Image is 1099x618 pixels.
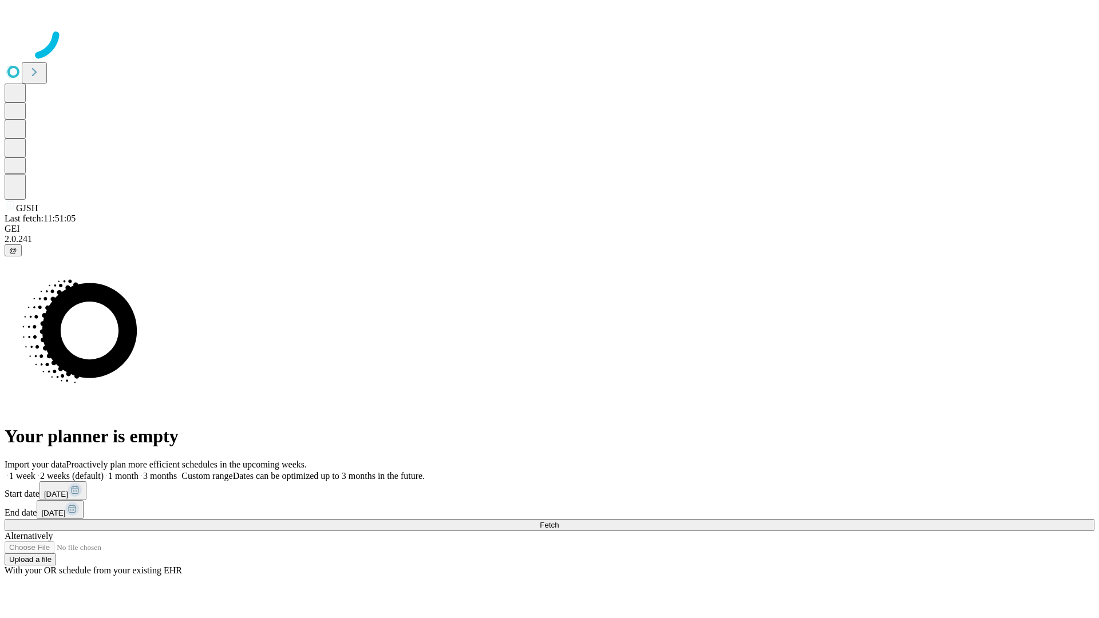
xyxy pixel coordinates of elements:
[9,471,35,481] span: 1 week
[40,471,104,481] span: 2 weeks (default)
[5,565,182,575] span: With your OR schedule from your existing EHR
[108,471,139,481] span: 1 month
[41,509,65,517] span: [DATE]
[5,459,66,469] span: Import your data
[9,246,17,255] span: @
[5,234,1094,244] div: 2.0.241
[233,471,425,481] span: Dates can be optimized up to 3 months in the future.
[39,481,86,500] button: [DATE]
[5,213,76,223] span: Last fetch: 11:51:05
[5,531,53,541] span: Alternatively
[44,490,68,498] span: [DATE]
[16,203,38,213] span: GJSH
[5,481,1094,500] div: Start date
[5,500,1094,519] div: End date
[143,471,177,481] span: 3 months
[5,553,56,565] button: Upload a file
[37,500,84,519] button: [DATE]
[540,521,559,529] span: Fetch
[5,244,22,256] button: @
[5,426,1094,447] h1: Your planner is empty
[5,519,1094,531] button: Fetch
[181,471,232,481] span: Custom range
[66,459,307,469] span: Proactively plan more efficient schedules in the upcoming weeks.
[5,224,1094,234] div: GEI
